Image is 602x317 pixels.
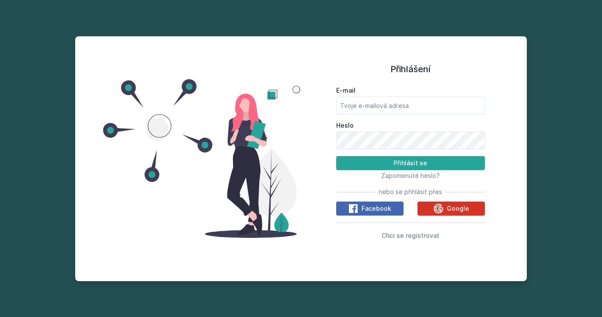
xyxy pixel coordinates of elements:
label: Heslo [336,121,485,130]
button: Přihlásit se [336,156,485,170]
span: Facebook [362,204,391,213]
h1: Přihlášení [336,63,485,76]
span: nebo se přihlásit přes [379,188,442,196]
button: Facebook [336,202,404,216]
input: Tvoje e-mailová adresa [336,97,485,114]
button: Chci se registrovat [382,230,439,240]
span: Google [447,204,469,213]
span: Chci se registrovat [382,232,439,239]
label: E-mail [336,86,485,95]
span: Zapomenuté heslo? [381,172,440,179]
button: Google [418,202,485,216]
